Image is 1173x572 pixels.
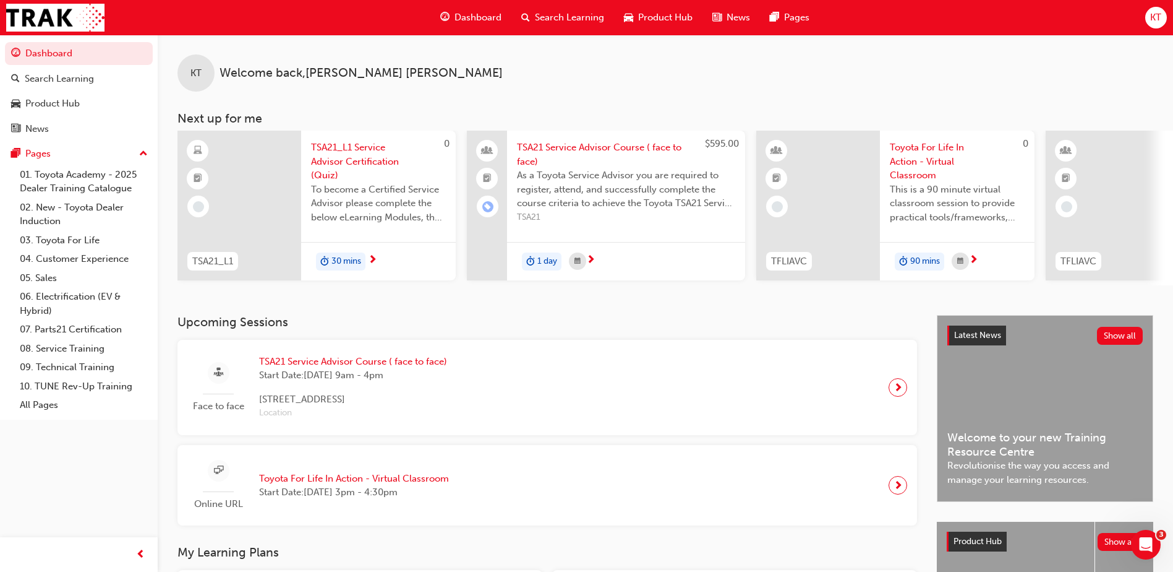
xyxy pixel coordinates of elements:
a: Product Hub [5,92,153,115]
a: news-iconNews [702,5,760,30]
a: 03. Toyota For Life [15,231,153,250]
span: Start Date: [DATE] 9am - 4pm [259,368,447,383]
button: Show all [1097,327,1143,345]
span: next-icon [894,477,903,494]
img: Trak [6,4,105,32]
h3: Upcoming Sessions [177,315,917,329]
div: Pages [25,147,51,161]
a: 02. New - Toyota Dealer Induction [15,198,153,231]
a: Search Learning [5,67,153,90]
span: next-icon [368,255,377,266]
a: 09. Technical Training [15,358,153,377]
span: Online URL [187,497,249,511]
span: TFLIAVC [1060,254,1096,269]
span: booktick-icon [483,171,492,187]
span: TSA21 [517,210,735,225]
span: sessionType_ONLINE_URL-icon [214,463,223,479]
div: News [25,122,49,136]
span: Welcome to your new Training Resource Centre [947,431,1143,459]
span: Location [259,406,447,420]
span: next-icon [894,379,903,396]
div: Search Learning [25,72,94,86]
a: 04. Customer Experience [15,249,153,269]
span: 30 mins [331,254,361,269]
a: 08. Service Training [15,339,153,358]
button: Show all [1098,533,1144,551]
span: As a Toyota Service Advisor you are required to register, attend, and successfully complete the c... [517,168,735,210]
span: people-icon [483,143,492,159]
span: Product Hub [638,11,693,25]
a: pages-iconPages [760,5,819,30]
span: up-icon [139,146,148,162]
a: $595.00TSA21 Service Advisor Course ( face to face)As a Toyota Service Advisor you are required t... [467,131,745,280]
span: Face to face [187,399,249,414]
a: Online URLToyota For Life In Action - Virtual ClassroomStart Date:[DATE] 3pm - 4:30pm [187,455,907,516]
a: 0TFLIAVCToyota For Life In Action - Virtual ClassroomThis is a 90 minute virtual classroom sessio... [756,131,1034,280]
a: 07. Parts21 Certification [15,320,153,339]
span: booktick-icon [772,171,781,187]
span: Dashboard [454,11,501,25]
a: Face to faceTSA21 Service Advisor Course ( face to face)Start Date:[DATE] 9am - 4pm[STREET_ADDRES... [187,350,907,425]
span: Search Learning [535,11,604,25]
span: To become a Certified Service Advisor please complete the below eLearning Modules, the Service Ad... [311,183,446,225]
span: KT [190,66,202,80]
span: TSA21 Service Advisor Course ( face to face) [517,141,735,168]
div: Product Hub [25,97,80,111]
span: booktick-icon [1062,171,1070,187]
button: DashboardSearch LearningProduct HubNews [5,40,153,142]
span: news-icon [712,10,722,25]
span: duration-icon [526,254,535,270]
span: Revolutionise the way you access and manage your learning resources. [947,459,1143,487]
span: calendar-icon [957,254,963,269]
span: guage-icon [11,48,20,59]
span: Toyota For Life In Action - Virtual Classroom [259,472,449,486]
span: prev-icon [136,547,145,563]
span: Welcome back , [PERSON_NAME] [PERSON_NAME] [220,66,503,80]
span: KT [1150,11,1161,25]
a: search-iconSearch Learning [511,5,614,30]
span: [STREET_ADDRESS] [259,392,447,407]
span: Product Hub [953,536,1002,547]
span: booktick-icon [194,171,202,187]
span: $595.00 [705,138,739,149]
span: pages-icon [770,10,779,25]
span: search-icon [521,10,530,25]
span: news-icon [11,124,20,135]
a: 01. Toyota Academy - 2025 Dealer Training Catalogue [15,165,153,198]
span: next-icon [586,255,595,266]
span: next-icon [969,255,978,266]
span: learningRecordVerb_NONE-icon [1061,201,1072,212]
span: TSA21_L1 [192,254,233,269]
a: Latest NewsShow all [947,326,1143,345]
span: TFLIAVC [771,254,807,269]
span: This is a 90 minute virtual classroom session to provide practical tools/frameworks, behaviours a... [890,183,1025,225]
span: car-icon [624,10,633,25]
span: Toyota For Life In Action - Virtual Classroom [890,141,1025,183]
span: learningResourceType_INSTRUCTOR_LED-icon [1062,143,1070,159]
span: pages-icon [11,149,20,160]
a: guage-iconDashboard [430,5,511,30]
span: TSA21 Service Advisor Course ( face to face) [259,355,447,369]
span: 0 [1023,138,1028,149]
h3: Next up for me [158,111,1173,126]
iframe: Intercom live chat [1131,530,1161,560]
span: Start Date: [DATE] 3pm - 4:30pm [259,485,449,500]
span: duration-icon [899,254,908,270]
a: All Pages [15,396,153,415]
span: duration-icon [320,254,329,270]
span: learningRecordVerb_NONE-icon [193,201,204,212]
span: guage-icon [440,10,450,25]
h3: My Learning Plans [177,545,917,560]
span: TSA21_L1 Service Advisor Certification (Quiz) [311,141,446,183]
a: 05. Sales [15,269,153,288]
span: 3 [1156,530,1166,540]
a: 0TSA21_L1TSA21_L1 Service Advisor Certification (Quiz)To become a Certified Service Advisor pleas... [177,131,456,280]
a: Dashboard [5,42,153,65]
a: Latest NewsShow allWelcome to your new Training Resource CentreRevolutionise the way you access a... [937,315,1153,502]
span: News [727,11,750,25]
span: calendar-icon [574,254,581,269]
span: Latest News [954,330,1001,340]
span: search-icon [11,74,20,85]
a: 10. TUNE Rev-Up Training [15,377,153,396]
